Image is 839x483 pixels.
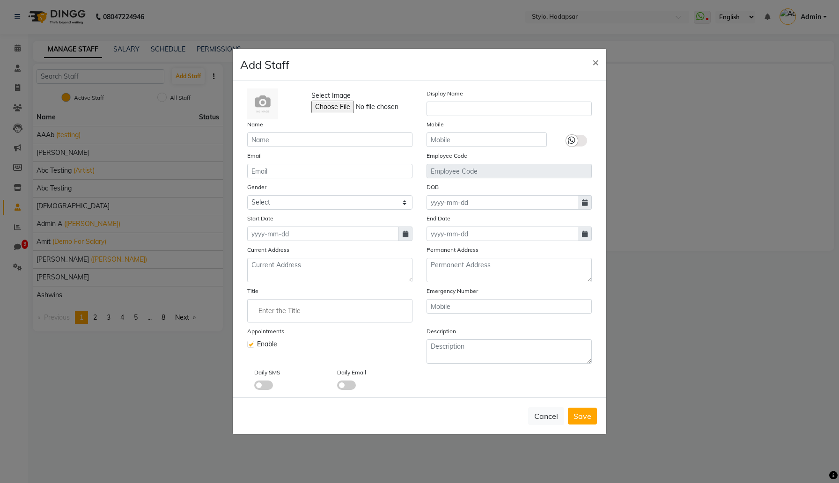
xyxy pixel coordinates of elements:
label: Email [247,152,262,160]
input: Mobile [427,132,547,147]
span: Save [574,411,591,421]
label: Appointments [247,327,284,336]
input: yyyy-mm-dd [427,227,578,241]
label: End Date [427,214,450,223]
label: Current Address [247,246,289,254]
label: Daily SMS [254,368,280,377]
input: Mobile [427,299,592,314]
label: Display Name [427,89,463,98]
input: Enter the Title [251,301,408,320]
label: DOB [427,183,439,191]
label: Title [247,287,258,295]
label: Daily Email [337,368,366,377]
button: Close [585,49,606,75]
label: Emergency Number [427,287,478,295]
input: yyyy-mm-dd [247,227,399,241]
label: Employee Code [427,152,467,160]
span: × [592,55,599,69]
input: Name [247,132,412,147]
label: Permanent Address [427,246,478,254]
label: Start Date [247,214,273,223]
input: Email [247,164,412,178]
input: Employee Code [427,164,592,178]
label: Name [247,120,263,129]
label: Gender [247,183,266,191]
span: Enable [257,339,277,349]
button: Cancel [528,407,564,425]
img: Cinque Terre [247,88,278,119]
input: yyyy-mm-dd [427,195,578,210]
input: Select Image [311,101,439,113]
button: Save [568,408,597,424]
label: Description [427,327,456,336]
label: Mobile [427,120,444,129]
span: Select Image [311,91,351,101]
h4: Add Staff [240,56,289,73]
